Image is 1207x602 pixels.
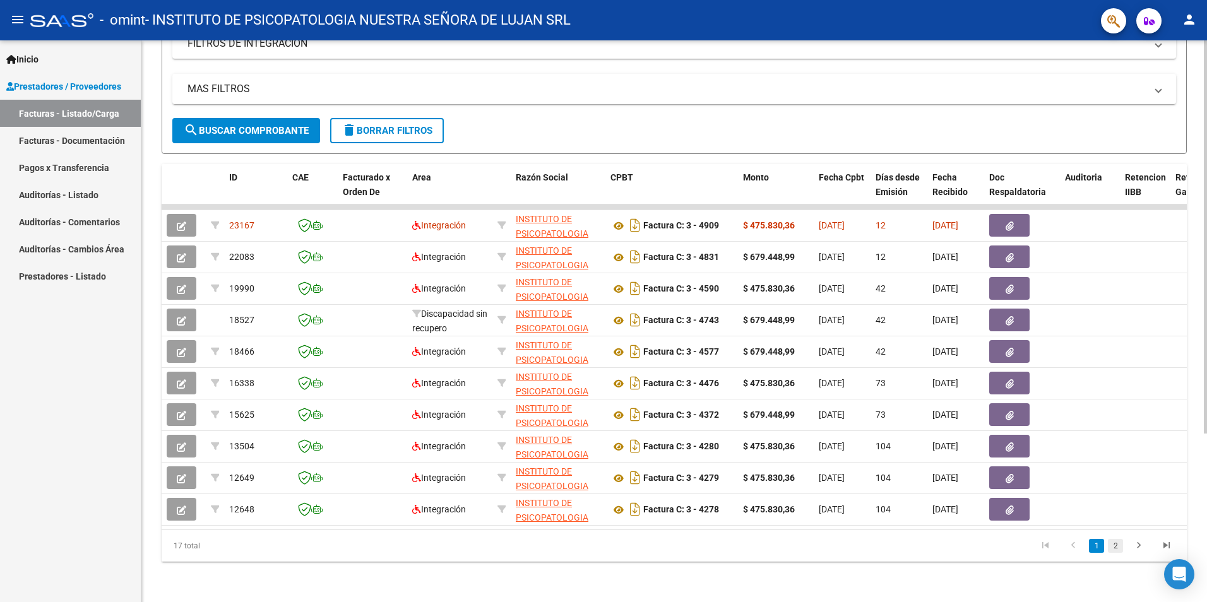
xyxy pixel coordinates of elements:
strong: $ 475.830,36 [743,441,795,451]
span: 42 [876,283,886,293]
strong: $ 679.448,99 [743,410,795,420]
mat-panel-title: FILTROS DE INTEGRACION [187,37,1146,50]
span: Integración [412,220,466,230]
a: go to next page [1127,539,1151,553]
span: [DATE] [932,473,958,483]
div: 33625197959 [516,433,600,459]
span: [DATE] [819,315,845,325]
span: [DATE] [819,378,845,388]
span: [DATE] [819,410,845,420]
mat-icon: search [184,122,199,138]
div: 33625197959 [516,212,600,239]
span: 13504 [229,441,254,451]
span: [DATE] [932,378,958,388]
span: 12648 [229,504,254,514]
span: 18527 [229,315,254,325]
span: [DATE] [932,410,958,420]
span: [DATE] [932,441,958,451]
span: Area [412,172,431,182]
span: Facturado x Orden De [343,172,390,197]
span: INSTITUTO DE PSICOPATOLOGIA NUESTRA SEÑORA DE LUJAN SRL [516,435,590,488]
span: Integración [412,283,466,293]
i: Descargar documento [627,436,643,456]
span: 73 [876,410,886,420]
strong: Factura C: 3 - 4577 [643,347,719,357]
mat-expansion-panel-header: FILTROS DE INTEGRACION [172,28,1176,59]
span: 12649 [229,473,254,483]
span: Fecha Cpbt [819,172,864,182]
datatable-header-cell: Retencion IIBB [1120,164,1170,220]
span: Inicio [6,52,39,66]
span: Integración [412,346,466,357]
div: 33625197959 [516,275,600,302]
datatable-header-cell: Facturado x Orden De [338,164,407,220]
strong: $ 475.830,36 [743,283,795,293]
button: Borrar Filtros [330,118,444,143]
strong: Factura C: 3 - 4909 [643,221,719,231]
li: page 1 [1087,535,1106,557]
span: 23167 [229,220,254,230]
span: [DATE] [819,220,845,230]
datatable-header-cell: Area [407,164,492,220]
i: Descargar documento [627,373,643,393]
span: [DATE] [819,283,845,293]
span: 12 [876,220,886,230]
strong: Factura C: 3 - 4278 [643,505,719,515]
a: go to previous page [1061,539,1085,553]
span: 16338 [229,378,254,388]
span: [DATE] [932,346,958,357]
i: Descargar documento [627,468,643,488]
span: 73 [876,378,886,388]
strong: Factura C: 3 - 4743 [643,316,719,326]
strong: $ 475.830,36 [743,473,795,483]
span: Buscar Comprobante [184,125,309,136]
span: CAE [292,172,309,182]
span: 42 [876,315,886,325]
span: [DATE] [932,504,958,514]
span: 18466 [229,346,254,357]
span: Monto [743,172,769,182]
span: CPBT [610,172,633,182]
span: [DATE] [932,283,958,293]
span: [DATE] [932,220,958,230]
i: Descargar documento [627,310,643,330]
div: 33625197959 [516,338,600,365]
datatable-header-cell: CPBT [605,164,738,220]
datatable-header-cell: Fecha Recibido [927,164,984,220]
datatable-header-cell: Días desde Emisión [871,164,927,220]
a: go to last page [1155,539,1179,553]
a: 1 [1089,539,1104,553]
span: INSTITUTO DE PSICOPATOLOGIA NUESTRA SEÑORA DE LUJAN SRL [516,214,590,267]
mat-panel-title: MAS FILTROS [187,82,1146,96]
span: Discapacidad sin recupero [412,309,487,333]
div: 33625197959 [516,244,600,270]
datatable-header-cell: CAE [287,164,338,220]
span: INSTITUTO DE PSICOPATOLOGIA NUESTRA SEÑORA DE LUJAN SRL [516,309,590,362]
strong: Factura C: 3 - 4280 [643,442,719,452]
span: 42 [876,346,886,357]
span: [DATE] [819,252,845,262]
span: Borrar Filtros [342,125,432,136]
span: INSTITUTO DE PSICOPATOLOGIA NUESTRA SEÑORA DE LUJAN SRL [516,403,590,456]
strong: Factura C: 3 - 4279 [643,473,719,483]
strong: $ 475.830,36 [743,504,795,514]
span: [DATE] [932,252,958,262]
div: 33625197959 [516,401,600,428]
div: 33625197959 [516,464,600,491]
i: Descargar documento [627,215,643,235]
strong: $ 475.830,36 [743,220,795,230]
span: Integración [412,410,466,420]
span: Doc Respaldatoria [989,172,1046,197]
li: page 2 [1106,535,1125,557]
i: Descargar documento [627,341,643,362]
span: INSTITUTO DE PSICOPATOLOGIA NUESTRA SEÑORA DE LUJAN SRL [516,340,590,393]
button: Buscar Comprobante [172,118,320,143]
span: [DATE] [932,315,958,325]
strong: Factura C: 3 - 4590 [643,284,719,294]
a: go to first page [1033,539,1057,553]
span: 104 [876,441,891,451]
span: 12 [876,252,886,262]
mat-icon: person [1182,12,1197,27]
span: Fecha Recibido [932,172,968,197]
span: INSTITUTO DE PSICOPATOLOGIA NUESTRA SEÑORA DE LUJAN SRL [516,245,590,298]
